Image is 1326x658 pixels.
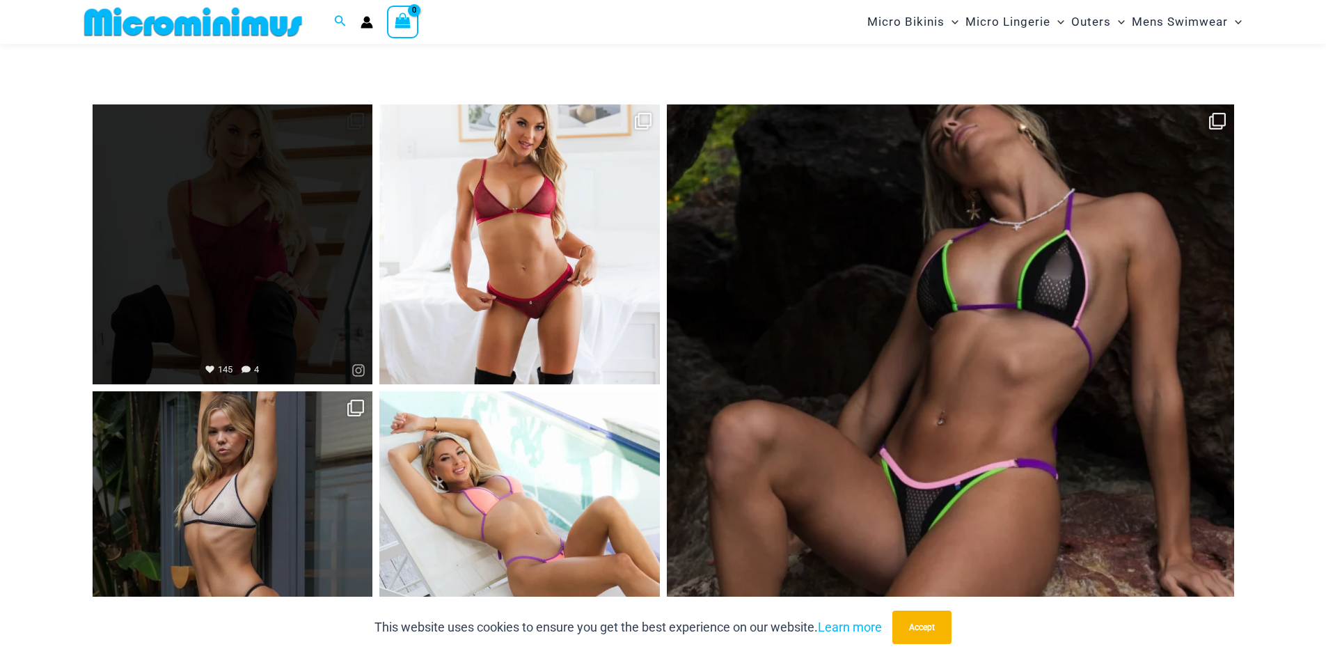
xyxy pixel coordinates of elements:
[352,363,365,377] svg: Instagram
[867,4,945,40] span: Micro Bikinis
[1071,4,1111,40] span: Outers
[1128,4,1245,40] a: Mens SwimwearMenu ToggleMenu Toggle
[1111,4,1125,40] span: Menu Toggle
[862,2,1248,42] nav: Site Navigation
[1050,4,1064,40] span: Menu Toggle
[334,13,347,31] a: Search icon link
[79,6,308,38] img: MM SHOP LOGO FLAT
[1068,4,1128,40] a: OutersMenu ToggleMenu Toggle
[1132,4,1228,40] span: Mens Swimwear
[1228,4,1242,40] span: Menu Toggle
[242,364,259,375] span: 4
[387,6,419,38] a: View Shopping Cart, empty
[962,4,1068,40] a: Micro LingerieMenu ToggleMenu Toggle
[361,16,373,29] a: Account icon link
[205,364,232,375] span: 145
[945,4,958,40] span: Menu Toggle
[346,350,371,384] a: Instagram
[864,4,962,40] a: Micro BikinisMenu ToggleMenu Toggle
[374,617,882,638] p: This website uses cookies to ensure you get the best experience on our website.
[892,611,952,644] button: Accept
[965,4,1050,40] span: Micro Lingerie
[818,620,882,634] a: Learn more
